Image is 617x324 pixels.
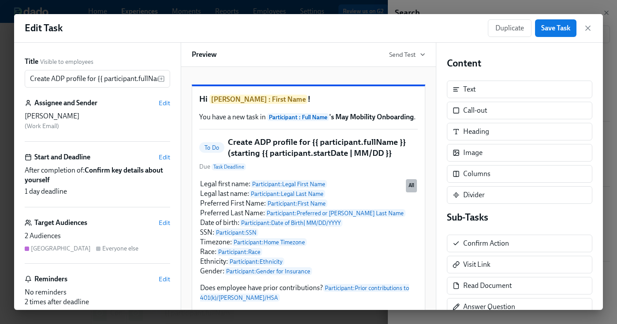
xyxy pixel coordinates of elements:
[447,235,592,252] div: Confirm Action
[159,153,170,162] button: Edit
[199,144,224,151] span: To Do
[199,93,418,105] h1: Hi !
[25,274,170,318] div: RemindersEditNo reminders2 times after deadline
[541,24,570,33] span: Save Task
[267,113,414,121] strong: 's May Mobility Onboarding
[102,244,138,253] div: Everyone else
[488,19,532,37] button: Duplicate
[495,24,524,33] span: Duplicate
[34,218,87,228] h6: Target Audiences
[463,127,489,136] div: Heading
[463,148,483,158] div: Image
[31,244,91,253] div: [GEOGRAPHIC_DATA]
[463,85,476,94] div: Text
[25,287,170,297] div: No reminders
[463,302,515,312] div: Answer Question
[447,144,592,162] div: Image
[159,275,170,283] button: Edit
[25,297,170,307] div: 2 times after deadline
[447,123,592,140] div: Heading
[25,187,67,196] span: 1 day deadline
[158,75,165,82] svg: Insert text variable
[192,50,217,59] h6: Preview
[389,50,425,59] button: Send Test
[463,260,491,269] div: Visit Link
[463,106,487,115] div: Call-out
[199,178,418,303] div: Legal first name:Participant:Legal First Name Legal last name:Participant:Legal Last Name Preferr...
[25,57,38,66] label: Title
[463,169,491,179] div: Columns
[406,179,417,192] div: Used by all audiences
[447,57,592,70] h4: Content
[199,162,246,171] span: Due
[447,256,592,273] div: Visit Link
[463,190,485,200] div: Divider
[267,113,329,121] span: Participant : Full Name
[25,166,170,185] span: After completion of:
[447,165,592,183] div: Columns
[212,163,246,170] span: Task Deadline
[25,98,170,142] div: Assignee and SenderEdit[PERSON_NAME] (Work Email)
[209,95,308,104] span: [PERSON_NAME] : First Name
[25,22,63,35] h1: Edit Task
[34,274,67,284] h6: Reminders
[34,98,97,108] h6: Assignee and Sender
[199,112,418,122] p: You have a new task in .
[34,152,90,162] h6: Start and Deadline
[25,231,170,241] div: 2 Audiences
[159,99,170,107] button: Edit
[447,298,592,316] div: Answer Question
[159,218,170,227] button: Edit
[447,81,592,98] div: Text
[535,19,576,37] button: Save Task
[447,186,592,204] div: Divider
[40,58,93,66] span: Visible to employees
[228,136,418,159] h5: Create ADP profile for {{ participant.fullName }} (starting {{ participant.startDate | MM/DD }}
[447,211,592,224] h4: Sub-Tasks
[447,102,592,119] div: Call-out
[463,281,512,291] div: Read Document
[25,152,170,207] div: Start and DeadlineEditAfter completion of:Confirm key details about yourself1 day deadline
[447,277,592,295] div: Read Document
[25,111,170,121] div: [PERSON_NAME]
[25,166,163,184] strong: Confirm key details about yourself
[463,239,509,248] div: Confirm Action
[25,122,59,130] span: ( Work Email )
[25,218,170,264] div: Target AudiencesEdit2 Audiences[GEOGRAPHIC_DATA]Everyone else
